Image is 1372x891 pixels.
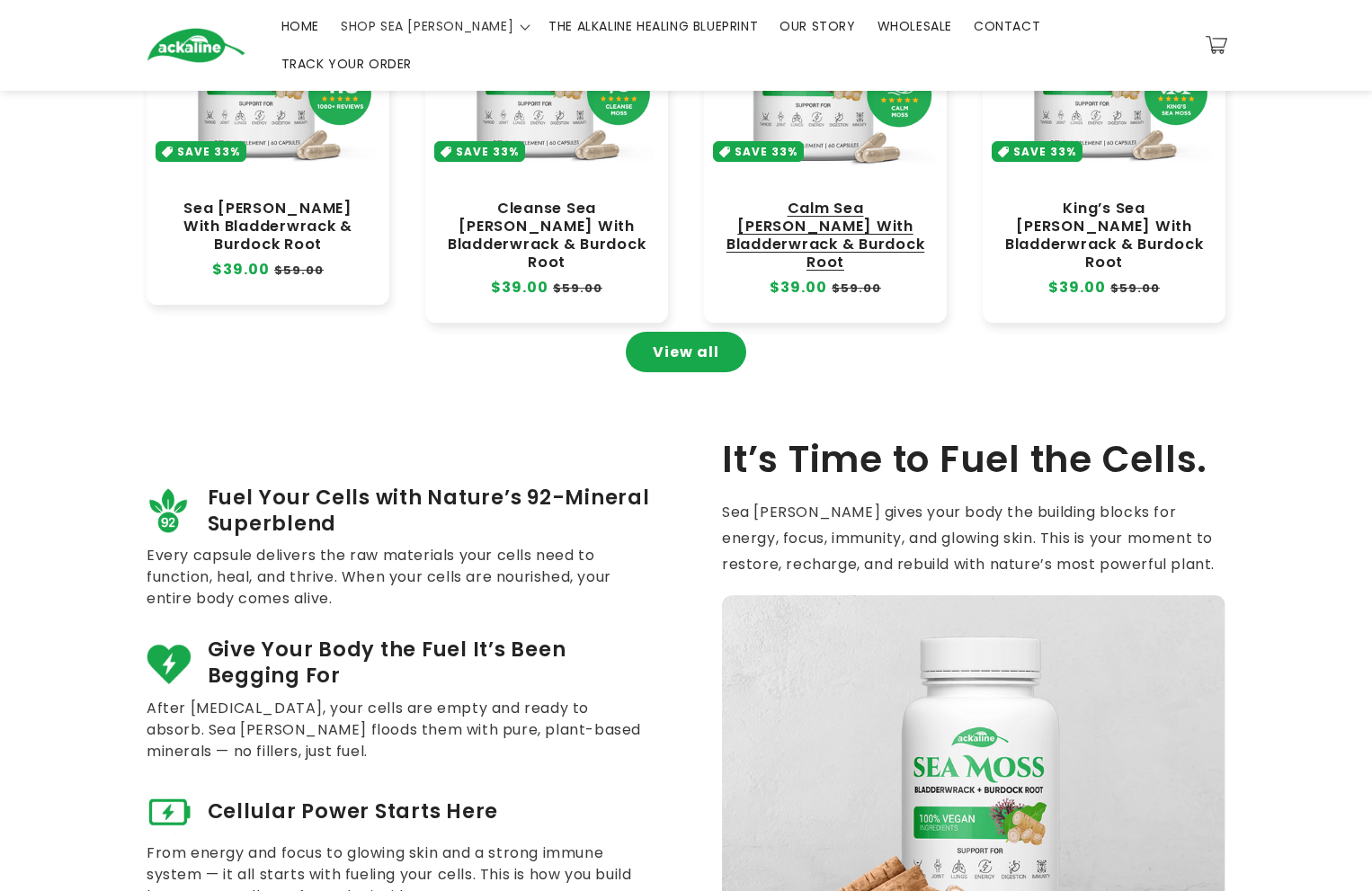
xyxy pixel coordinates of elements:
[271,7,330,45] a: HOME
[722,200,929,272] a: Calm Sea [PERSON_NAME] With Bladderwrack & Burdock Root
[147,28,245,63] img: Ackaline
[1001,200,1207,272] a: King’s Sea [PERSON_NAME] With Bladderwrack & Burdock Root
[330,7,538,45] summary: SHOP SEA [PERSON_NAME]
[147,488,192,533] img: 92_minerals_0af21d8c-fe1a-43ec-98b6-8e1103ae452c.png
[722,437,1225,482] h2: It’s Time to Fuel the Cells.
[147,640,192,685] img: fuel.png
[208,485,651,538] span: Fuel Your Cells with Nature’s 92-Mineral Superblend
[722,500,1225,577] p: Sea [PERSON_NAME] gives your body the building blocks for energy, focus, immunity, and glowing sk...
[281,18,319,34] span: HOME
[867,7,963,45] a: WHOLESALE
[147,789,192,834] img: Cellular_power.png
[548,18,758,34] span: THE ALKALINE HEALING BLUEPRINT
[208,798,499,824] span: Cellular Power Starts Here
[147,545,650,610] p: Every capsule delivers the raw materials your cells need to function, heal, and thrive. When your...
[538,7,769,45] a: THE ALKALINE HEALING BLUEPRINT
[443,200,650,272] a: Cleanse Sea [PERSON_NAME] With Bladderwrack & Burdock Root
[780,18,855,34] span: OUR STORY
[165,200,371,254] a: Sea [PERSON_NAME] With Bladderwrack & Burdock Root
[974,18,1040,34] span: CONTACT
[208,637,651,690] span: Give Your Body the Fuel It’s Been Begging For
[963,7,1051,45] a: CONTACT
[281,56,413,72] span: TRACK YOUR ORDER
[626,332,746,372] a: View all products in the Sea Moss Capsules collection
[341,18,513,34] span: SHOP SEA [PERSON_NAME]
[147,698,650,762] p: After [MEDICAL_DATA], your cells are empty and ready to absorb. Sea [PERSON_NAME] floods them wit...
[878,18,952,34] span: WHOLESALE
[769,7,866,45] a: OUR STORY
[271,45,423,83] a: TRACK YOUR ORDER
